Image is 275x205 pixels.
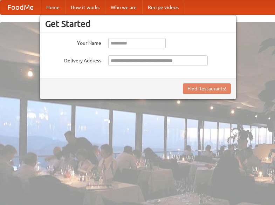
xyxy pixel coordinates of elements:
[65,0,105,14] a: How it works
[45,38,101,47] label: Your Name
[142,0,184,14] a: Recipe videos
[45,55,101,64] label: Delivery Address
[0,0,41,14] a: FoodMe
[45,19,231,29] h3: Get Started
[105,0,142,14] a: Who we are
[183,83,231,94] button: Find Restaurants!
[41,0,65,14] a: Home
